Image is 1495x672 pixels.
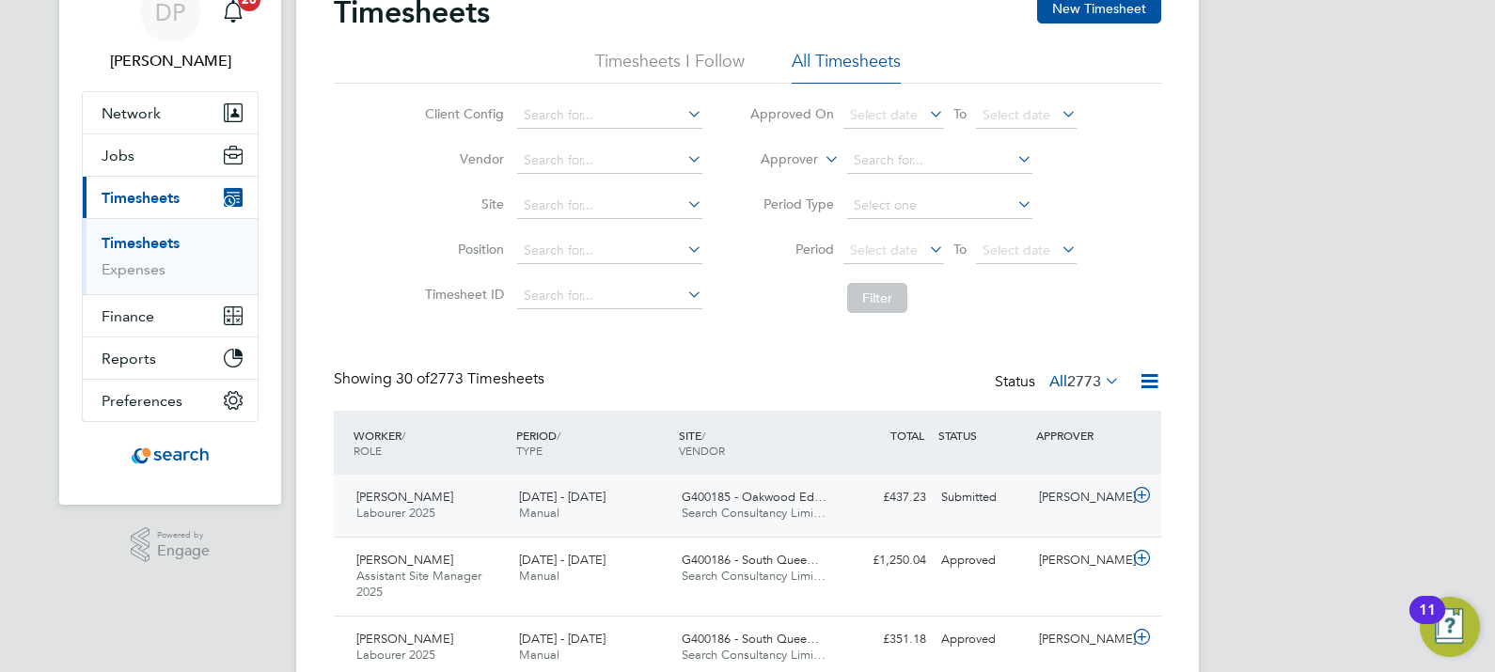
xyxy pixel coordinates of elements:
span: TOTAL [890,428,924,443]
span: Manual [519,505,559,521]
div: Approved [934,624,1031,655]
div: Status [995,369,1124,396]
a: Go to home page [82,441,259,471]
a: Expenses [102,260,165,278]
div: £437.23 [836,482,934,513]
span: [DATE] - [DATE] [519,489,606,505]
div: Timesheets [83,218,258,294]
span: ROLE [354,443,382,458]
label: Vendor [419,150,504,167]
span: Reports [102,350,156,367]
div: 11 [1419,610,1436,634]
div: WORKER [349,418,511,467]
span: VENDOR [679,443,725,458]
span: 30 of [396,369,430,388]
span: Finance [102,307,154,325]
div: £351.18 [836,624,934,655]
li: Timesheets I Follow [595,50,745,84]
span: TYPE [516,443,543,458]
span: Engage [157,543,210,559]
label: Period [749,241,834,258]
label: Approver [733,150,818,169]
span: Timesheets [102,189,180,207]
span: To [948,237,972,261]
span: / [557,428,560,443]
button: Open Resource Center, 11 new notifications [1420,597,1480,657]
span: Search Consultancy Limi… [682,568,826,584]
span: / [401,428,405,443]
span: [DATE] - [DATE] [519,631,606,647]
div: STATUS [934,418,1031,452]
label: Site [419,195,504,212]
button: Filter [847,283,907,313]
span: To [948,102,972,126]
span: [PERSON_NAME] [356,631,453,647]
span: Assistant Site Manager 2025 [356,568,481,600]
span: 2773 [1067,372,1101,391]
div: Submitted [934,482,1031,513]
span: 2773 Timesheets [396,369,544,388]
span: Search Consultancy Limi… [682,647,826,663]
button: Network [83,92,258,133]
button: Reports [83,337,258,379]
span: Labourer 2025 [356,505,435,521]
label: Timesheet ID [419,286,504,303]
div: [PERSON_NAME] [1031,545,1129,576]
div: [PERSON_NAME] [1031,482,1129,513]
input: Select one [847,193,1032,219]
button: Jobs [83,134,258,176]
span: Select date [850,242,918,258]
div: Showing [334,369,548,389]
div: £1,250.04 [836,545,934,576]
span: Labourer 2025 [356,647,435,663]
span: Dan Proudfoot [82,50,259,72]
span: Search Consultancy Limi… [682,505,826,521]
div: APPROVER [1031,418,1129,452]
label: Client Config [419,105,504,122]
span: Jobs [102,147,134,164]
span: Preferences [102,392,182,410]
input: Search for... [517,148,702,174]
input: Search for... [517,238,702,264]
span: / [701,428,705,443]
div: SITE [674,418,837,467]
label: Approved On [749,105,834,122]
span: Manual [519,647,559,663]
span: Network [102,104,161,122]
label: All [1049,372,1120,391]
a: Powered byEngage [131,527,211,563]
span: G400186 - South Quee… [682,631,819,647]
a: Timesheets [102,234,180,252]
span: G400186 - South Quee… [682,552,819,568]
span: Select date [983,106,1050,123]
span: Manual [519,568,559,584]
button: Preferences [83,380,258,421]
div: PERIOD [511,418,674,467]
input: Search for... [847,148,1032,174]
div: [PERSON_NAME] [1031,624,1129,655]
input: Search for... [517,102,702,129]
img: searchconsultancy-logo-retina.png [132,441,210,471]
span: [PERSON_NAME] [356,489,453,505]
button: Finance [83,295,258,336]
span: [DATE] - [DATE] [519,552,606,568]
span: [PERSON_NAME] [356,552,453,568]
div: Approved [934,545,1031,576]
li: All Timesheets [792,50,901,84]
span: Select date [983,242,1050,258]
input: Search for... [517,193,702,219]
input: Search for... [517,283,702,309]
span: Powered by [157,527,210,543]
span: Select date [850,106,918,123]
span: G400185 - Oakwood Ed… [682,489,826,505]
label: Period Type [749,195,834,212]
button: Timesheets [83,177,258,218]
label: Position [419,241,504,258]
